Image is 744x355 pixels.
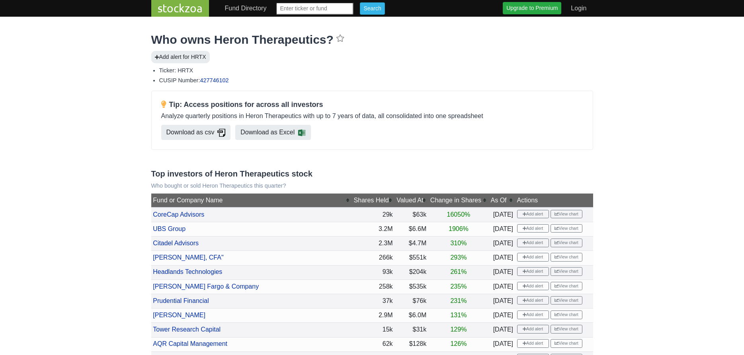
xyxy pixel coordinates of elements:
div: Fund or Company Name [153,196,350,205]
a: View chart [551,210,582,219]
td: 37k [352,294,395,308]
th: Fund or Company Name: No sort applied, activate to apply an ascending sort [151,194,352,208]
td: $6.0M [394,308,428,323]
td: [DATE] [489,265,515,279]
td: $76k [394,294,428,308]
h1: Who owns Heron Therapeutics? [151,33,593,47]
td: $204k [394,265,428,279]
img: Download consolidated filings csv [217,129,225,137]
a: Headlands Technologies [153,268,222,275]
td: [DATE] [489,251,515,265]
span: 310% [450,240,467,246]
td: [DATE] [489,237,515,251]
td: $128k [394,337,428,351]
td: [DATE] [489,222,515,236]
td: $535k [394,279,428,294]
a: View chart [551,296,582,305]
td: 93k [352,265,395,279]
a: [PERSON_NAME], CFA" [153,254,223,261]
a: View chart [551,267,582,276]
img: Download consolidated filings xlsx [298,129,306,137]
td: [DATE] [489,208,515,222]
th: As Of: No sort applied, activate to apply an ascending sort [489,194,515,208]
td: [DATE] [489,294,515,308]
a: View chart [551,224,582,233]
a: Download as csv [161,125,230,140]
button: Add alert [517,310,549,319]
a: AQR Capital Management [153,340,227,347]
h4: Tip: Access positions for across all investors [161,101,583,109]
a: Upgrade to Premium [503,2,561,14]
td: $31k [394,323,428,337]
a: View chart [551,339,582,348]
td: $4.7M [394,237,428,251]
td: 15k [352,323,395,337]
button: Add alert [517,267,549,276]
input: Search [360,2,385,15]
a: View chart [551,310,582,319]
a: Download as Excel [235,125,311,140]
th: Change in Shares: Descending sort applied, activate to apply an ascending sort [428,194,489,208]
span: 131% [450,312,467,318]
span: 261% [450,268,467,275]
span: 16050% [447,211,471,218]
p: Analyze quarterly positions in Heron Therapeutics with up to 7 years of data, all consolidated in... [161,111,583,121]
th: Actions: No sort applied, sorting is disabled [515,194,593,208]
a: [PERSON_NAME] [153,312,205,318]
h3: Top investors of Heron Therapeutics stock [151,169,593,178]
td: 2.9M [352,308,395,323]
div: Change in Shares [430,196,487,205]
td: 2.3M [352,237,395,251]
span: 231% [450,297,467,304]
a: Citadel Advisors [153,240,199,246]
a: UBS Group [153,225,186,232]
span: 129% [450,326,467,333]
a: View chart [551,325,582,334]
a: Login [568,0,590,16]
button: Add alert [517,325,549,334]
button: Add alert for HRTX [151,51,210,63]
span: 293% [450,254,467,261]
input: Enter ticker or fund [276,2,353,15]
td: $551k [394,251,428,265]
button: Add alert [517,239,549,247]
th: Shares Held: No sort applied, activate to apply an ascending sort [352,194,395,208]
td: 258k [352,279,395,294]
a: View chart [551,253,582,262]
button: Add alert [517,296,549,305]
a: [PERSON_NAME] Fargo & Company [153,283,259,290]
td: 266k [352,251,395,265]
span: 235% [450,283,467,290]
button: Add alert [517,253,549,262]
td: [DATE] [489,323,515,337]
p: Who bought or sold Heron Therapeutics this quarter? [151,182,593,189]
span: 126% [450,340,467,347]
div: Actions [517,196,591,205]
button: Add alert [517,224,549,233]
div: As Of [491,196,513,205]
td: 3.2M [352,222,395,236]
th: Valued At: No sort applied, activate to apply an ascending sort [394,194,428,208]
td: 62k [352,337,395,351]
td: [DATE] [489,308,515,323]
td: 29k [352,208,395,222]
a: CoreCap Advisors [153,211,204,218]
a: 427746102 [200,77,228,83]
a: View chart [551,239,582,247]
td: [DATE] [489,279,515,294]
td: $63k [394,208,428,222]
button: Add alert [517,282,549,291]
a: View chart [551,282,582,291]
td: $6.6M [394,222,428,236]
button: Add alert [517,210,549,219]
button: Add alert [517,339,549,348]
div: Valued At [396,196,426,205]
a: Tower Research Capital [153,326,221,333]
a: Fund Directory [222,0,270,16]
td: [DATE] [489,337,515,351]
a: Prudential Financial [153,297,209,304]
li: CUSIP Number: [159,76,593,84]
li: Ticker: HRTX [159,66,593,74]
span: 1906% [449,225,469,232]
div: Shares Held [354,196,393,205]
